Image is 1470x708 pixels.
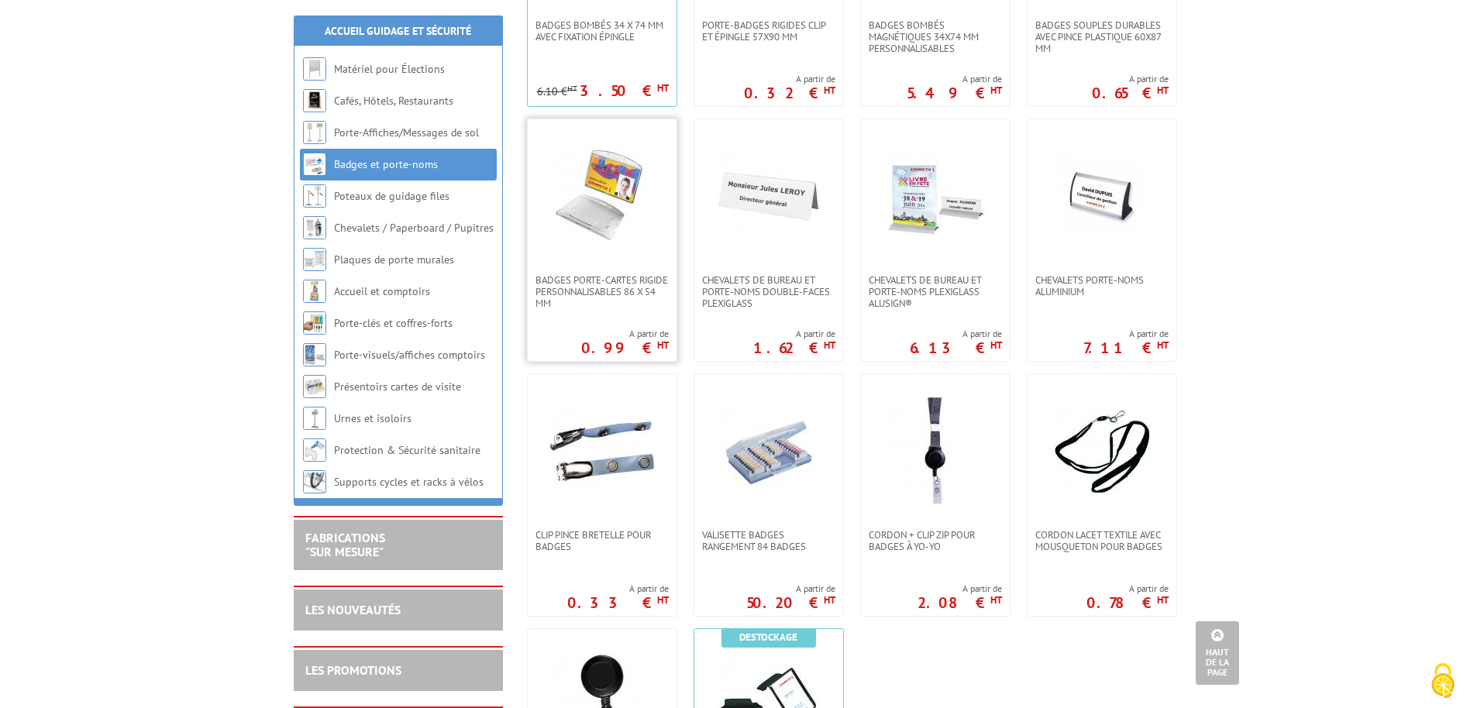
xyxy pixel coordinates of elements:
sup: HT [990,84,1002,97]
img: Présentoirs cartes de visite [303,375,326,398]
p: 6.13 € [910,343,1002,352]
img: Badges Porte-cartes rigide personnalisables 86 x 54 mm [548,143,656,251]
a: Haut de la page [1196,621,1239,685]
sup: HT [657,339,669,352]
sup: HT [567,83,577,94]
a: Accueil Guidage et Sécurité [325,24,471,38]
img: Cookies (fenêtre modale) [1424,662,1462,700]
p: 7.11 € [1083,343,1169,352]
img: Badges et porte-noms [303,153,326,176]
span: A partir de [567,583,669,595]
sup: HT [1157,84,1169,97]
a: Accueil et comptoirs [334,284,430,298]
span: Badges bombés magnétiques 34x74 mm personnalisables [869,19,1002,54]
p: 0.32 € [744,88,835,98]
span: A partir de [744,73,835,85]
img: Cordon lacet textile avec mousqueton pour badges [1048,397,1156,506]
a: Poteaux de guidage files [334,189,449,203]
a: Badges souples durables avec pince plastique 60x87 mm [1028,19,1176,54]
span: A partir de [581,328,669,340]
img: Chevalets de bureau et porte-noms Plexiglass AluSign® [881,143,990,251]
img: Cordon + clip Zip pour badges à Yo-Yo [881,397,990,506]
button: Cookies (fenêtre modale) [1416,655,1470,708]
img: Plaques de porte murales [303,248,326,271]
img: Urnes et isoloirs [303,407,326,430]
span: Chevalets porte-noms aluminium [1035,274,1169,297]
a: Valisette badges rangement 84 badges [694,529,843,552]
b: Destockage [739,631,797,644]
a: Badges Porte-cartes rigide personnalisables 86 x 54 mm [528,274,676,309]
p: 0.33 € [567,598,669,607]
span: A partir de [1086,583,1169,595]
span: A partir de [910,328,1002,340]
a: Badges et porte-noms [334,157,438,171]
img: Porte-Affiches/Messages de sol [303,121,326,144]
sup: HT [1157,339,1169,352]
sup: HT [990,593,1002,607]
p: 50.20 € [746,598,835,607]
span: A partir de [1083,328,1169,340]
img: Protection & Sécurité sanitaire [303,438,326,462]
span: A partir de [753,328,835,340]
img: Chevalets de bureau et porte-noms double-faces plexiglass [714,143,823,251]
span: Badges bombés 34 x 74 mm avec fixation épingle [535,19,669,43]
p: 6.10 € [537,86,577,98]
p: 2.08 € [917,598,1002,607]
span: Valisette badges rangement 84 badges [702,529,835,552]
a: LES PROMOTIONS [305,662,401,678]
a: Cafés, Hôtels, Restaurants [334,94,453,108]
a: Badges bombés magnétiques 34x74 mm personnalisables [861,19,1010,54]
a: Chevalets / Paperboard / Pupitres [334,221,494,235]
img: Porte-visuels/affiches comptoirs [303,343,326,366]
img: Accueil et comptoirs [303,280,326,303]
a: Protection & Sécurité sanitaire [334,443,480,457]
span: A partir de [746,583,835,595]
a: Chevalets de bureau et porte-noms Plexiglass AluSign® [861,274,1010,309]
span: Porte-Badges rigides clip et épingle 57x90 mm [702,19,835,43]
a: Urnes et isoloirs [334,411,411,425]
a: Badges bombés 34 x 74 mm avec fixation épingle [528,19,676,43]
span: Cordon lacet textile avec mousqueton pour badges [1035,529,1169,552]
a: Chevalets de bureau et porte-noms double-faces plexiglass [694,274,843,309]
a: Clip Pince bretelle pour badges [528,529,676,552]
img: Cafés, Hôtels, Restaurants [303,89,326,112]
p: 5.49 € [907,88,1002,98]
a: Porte-Affiches/Messages de sol [334,125,479,139]
a: Plaques de porte murales [334,253,454,266]
a: Porte-visuels/affiches comptoirs [334,348,485,362]
a: Matériel pour Élections [334,62,445,76]
p: 0.65 € [1092,88,1169,98]
a: FABRICATIONS"Sur Mesure" [305,530,385,559]
sup: HT [824,593,835,607]
a: Chevalets porte-noms aluminium [1028,274,1176,297]
img: Chevalets porte-noms aluminium [1048,143,1156,251]
p: 0.99 € [581,343,669,352]
a: Cordon + clip Zip pour badges à Yo-Yo [861,529,1010,552]
span: Chevalets de bureau et porte-noms double-faces plexiglass [702,274,835,309]
span: A partir de [917,583,1002,595]
span: A partir de [907,73,1002,85]
img: Chevalets / Paperboard / Pupitres [303,216,326,239]
p: 3.50 € [580,86,669,95]
sup: HT [1157,593,1169,607]
span: Clip Pince bretelle pour badges [535,529,669,552]
span: Badges souples durables avec pince plastique 60x87 mm [1035,19,1169,54]
img: Valisette badges rangement 84 badges [714,397,823,506]
a: Cordon lacet textile avec mousqueton pour badges [1028,529,1176,552]
img: Supports cycles et racks à vélos [303,470,326,493]
span: Badges Porte-cartes rigide personnalisables 86 x 54 mm [535,274,669,309]
a: Supports cycles et racks à vélos [334,475,484,489]
span: Cordon + clip Zip pour badges à Yo-Yo [869,529,1002,552]
p: 0.78 € [1086,598,1169,607]
img: Matériel pour Élections [303,57,326,81]
sup: HT [824,339,835,352]
img: Porte-clés et coffres-forts [303,311,326,335]
sup: HT [824,84,835,97]
p: 1.62 € [753,343,835,352]
sup: HT [657,81,669,95]
img: Clip Pince bretelle pour badges [548,397,656,506]
a: Présentoirs cartes de visite [334,380,461,394]
a: Porte-clés et coffres-forts [334,316,453,330]
img: Poteaux de guidage files [303,184,326,208]
sup: HT [657,593,669,607]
